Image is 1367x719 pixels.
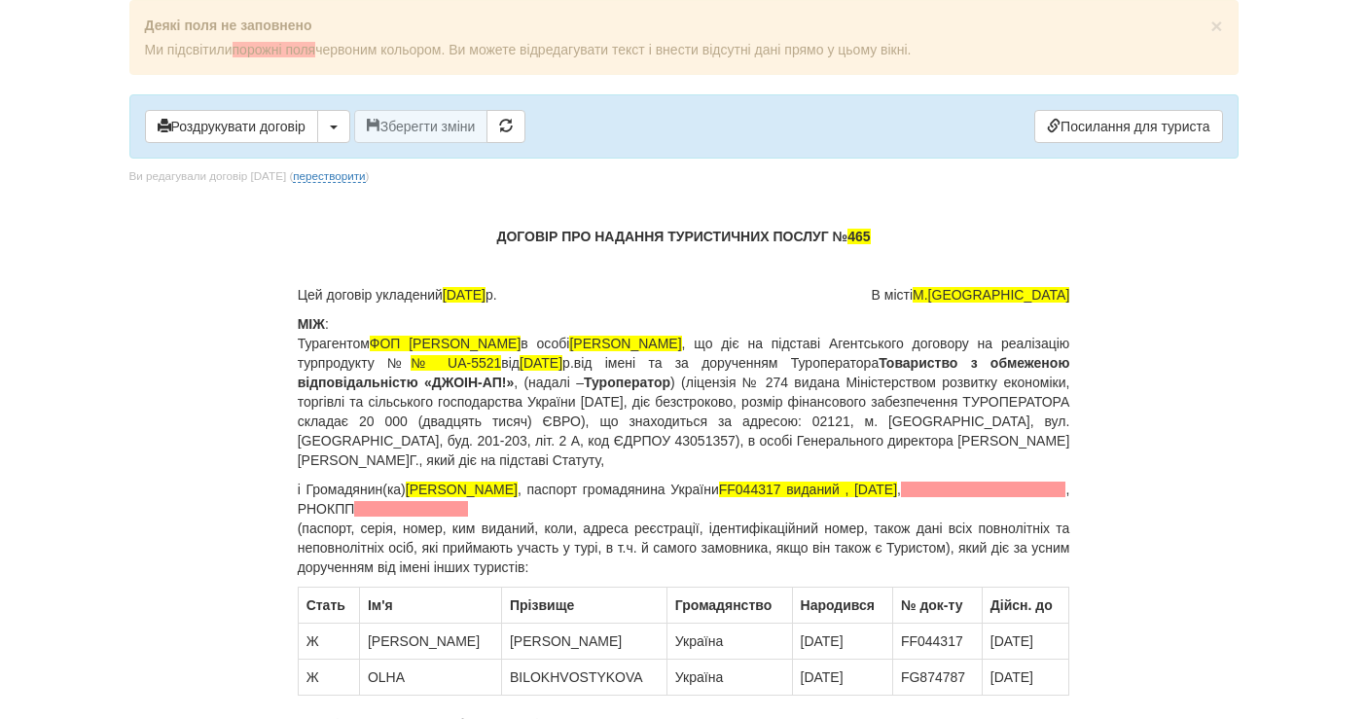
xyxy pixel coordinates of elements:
td: [DATE] [982,624,1069,660]
th: Ім'я [359,588,501,624]
span: порожні поля [233,42,316,57]
td: Україна [666,624,792,660]
button: Роздрукувати договір [145,110,318,143]
td: OLHA [359,660,501,696]
th: Дійсн. до [982,588,1069,624]
span: [PERSON_NAME] [406,482,518,497]
th: Стать [298,588,359,624]
td: FG874787 [892,660,982,696]
b: МІЖ [298,316,325,332]
span: В місті [872,285,1070,305]
span: [PERSON_NAME] [569,336,681,351]
span: × [1210,15,1222,37]
th: № док-ту [892,588,982,624]
span: Цей договір укладений р. [298,285,497,305]
th: Народився [792,588,892,624]
td: Ж [298,624,359,660]
td: [PERSON_NAME] [359,624,501,660]
td: [DATE] [982,660,1069,696]
span: ФОП [PERSON_NAME] [370,336,522,351]
p: Деякі поля не заповнено [145,16,1223,35]
a: перестворити [293,169,365,183]
p: : Турагентом в особі , що діє на підставі Агентського договору на реалізацію турпродукту № від р.... [298,314,1070,470]
td: BILOKHVOSTYKOVA [501,660,666,696]
td: FF044317 [892,624,982,660]
button: Close [1210,16,1222,36]
a: Посилання для туриста [1034,110,1222,143]
b: ДОГОВІР ПРО НАДАННЯ ТУРИСТИЧНИХ ПОСЛУГ № [496,229,870,244]
span: М.[GEOGRAPHIC_DATA] [913,287,1069,303]
td: Україна [666,660,792,696]
div: Ви редагували договір [DATE] ( ) [129,168,370,185]
span: [DATE] [443,287,486,303]
p: Ми підсвітили червоним кольором. Ви можете відредагувати текст і внести відсутні дані прямо у цьо... [145,40,1223,59]
span: № UA-5521 [411,355,501,371]
b: Туроператор [584,375,670,390]
button: Зберегти зміни [354,110,488,143]
td: Ж [298,660,359,696]
th: Прiзвище [501,588,666,624]
span: FF044317 виданий , [DATE] [719,482,897,497]
th: Громадянство [666,588,792,624]
td: [DATE] [792,660,892,696]
span: [DATE] [520,355,562,371]
td: [PERSON_NAME] [501,624,666,660]
span: 465 [847,229,870,244]
td: [DATE] [792,624,892,660]
p: і Громадянин(ка) , паспорт громадянина України , , РНОКПП (паспорт, серія, номер, ким виданий, ко... [298,480,1070,577]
